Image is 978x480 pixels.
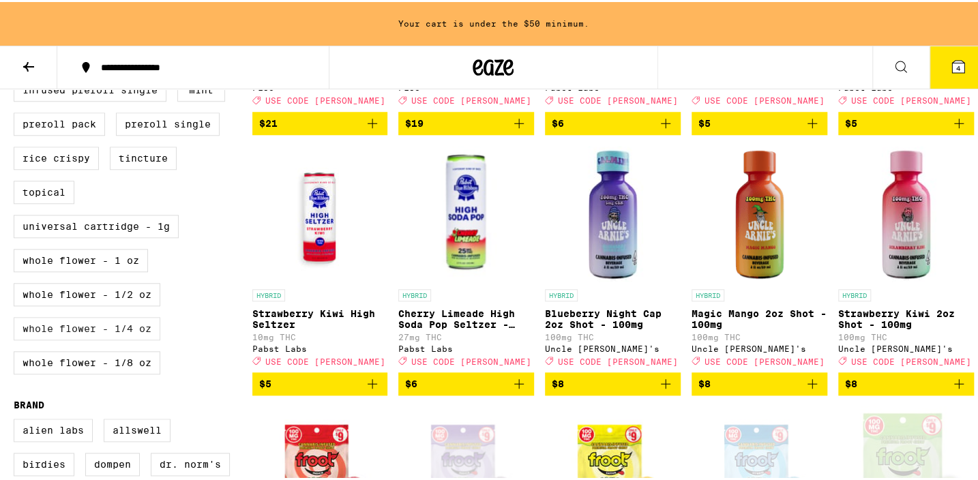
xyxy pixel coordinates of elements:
p: Strawberry Kiwi 2oz Shot - 100mg [838,306,974,328]
p: 27mg THC [398,331,534,340]
p: HYBRID [692,287,724,299]
button: Add to bag [838,370,974,393]
p: 10mg THC [252,331,388,340]
label: Rice Crispy [14,145,99,168]
p: HYBRID [838,287,871,299]
label: Whole Flower - 1/4 oz [14,315,160,338]
span: USE CODE [PERSON_NAME] [851,94,971,103]
label: Preroll Pack [14,110,105,134]
button: Add to bag [545,110,681,133]
img: Uncle Arnie's - Strawberry Kiwi 2oz Shot - 100mg [838,144,974,280]
span: USE CODE [PERSON_NAME] [558,94,678,103]
img: Pabst Labs - Cherry Limeade High Soda Pop Seltzer - 25mg [398,144,534,280]
div: Pabst Labs [252,342,388,351]
button: Add to bag [545,370,681,393]
a: Open page for Magic Mango 2oz Shot - 100mg from Uncle Arnie's [692,144,827,370]
p: HYBRID [398,287,431,299]
img: Uncle Arnie's - Blueberry Night Cap 2oz Shot - 100mg [545,144,681,280]
p: 100mg THC [838,331,974,340]
label: Preroll Single [116,110,220,134]
p: HYBRID [252,287,285,299]
label: Whole Flower - 1/8 oz [14,349,160,372]
label: Dompen [85,451,140,474]
p: Blueberry Night Cap 2oz Shot - 100mg [545,306,681,328]
span: USE CODE [PERSON_NAME] [265,94,385,103]
span: $6 [552,116,564,127]
span: USE CODE [PERSON_NAME] [705,94,825,103]
button: Add to bag [398,370,534,393]
a: Open page for Blueberry Night Cap 2oz Shot - 100mg from Uncle Arnie's [545,144,681,370]
p: 100mg THC [545,331,681,340]
span: $5 [698,116,711,127]
span: USE CODE [PERSON_NAME] [558,355,678,363]
span: $8 [845,376,857,387]
label: Mint [177,76,225,100]
button: Add to bag [838,110,974,133]
button: Add to bag [692,110,827,133]
label: Universal Cartridge - 1g [14,213,179,236]
button: Add to bag [252,110,388,133]
span: USE CODE [PERSON_NAME] [705,355,825,363]
div: Uncle [PERSON_NAME]'s [692,342,827,351]
span: 4 [956,62,960,70]
label: Alien Labs [14,417,93,440]
img: Uncle Arnie's - Magic Mango 2oz Shot - 100mg [692,144,827,280]
span: $19 [405,116,424,127]
legend: Brand [14,397,44,408]
span: $5 [259,376,271,387]
a: Open page for Cherry Limeade High Soda Pop Seltzer - 25mg from Pabst Labs [398,144,534,370]
button: Add to bag [252,370,388,393]
p: HYBRID [545,287,578,299]
a: Open page for Strawberry Kiwi High Seltzer from Pabst Labs [252,144,388,370]
label: Birdies [14,451,74,474]
span: $8 [698,376,711,387]
span: USE CODE [PERSON_NAME] [851,355,971,363]
div: Uncle [PERSON_NAME]'s [838,342,974,351]
span: $6 [405,376,417,387]
button: Add to bag [398,110,534,133]
img: Pabst Labs - Strawberry Kiwi High Seltzer [252,144,388,280]
label: Whole Flower - 1/2 oz [14,281,160,304]
span: $5 [845,116,857,127]
span: $21 [259,116,278,127]
label: Tincture [110,145,177,168]
p: Cherry Limeade High Soda Pop Seltzer - 25mg [398,306,534,328]
span: USE CODE [PERSON_NAME] [411,355,531,363]
label: Topical [14,179,74,202]
div: Pabst Labs [398,342,534,351]
span: Hi. Need any help? [8,10,98,20]
label: Whole Flower - 1 oz [14,247,148,270]
p: Strawberry Kiwi High Seltzer [252,306,388,328]
button: Add to bag [692,370,827,393]
span: USE CODE [PERSON_NAME] [265,355,385,363]
label: Dr. Norm's [151,451,230,474]
div: Uncle [PERSON_NAME]'s [545,342,681,351]
span: $8 [552,376,564,387]
a: Open page for Strawberry Kiwi 2oz Shot - 100mg from Uncle Arnie's [838,144,974,370]
p: Magic Mango 2oz Shot - 100mg [692,306,827,328]
p: 100mg THC [692,331,827,340]
span: USE CODE [PERSON_NAME] [411,94,531,103]
label: Allswell [104,417,171,440]
label: Infused Preroll Single [14,76,166,100]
